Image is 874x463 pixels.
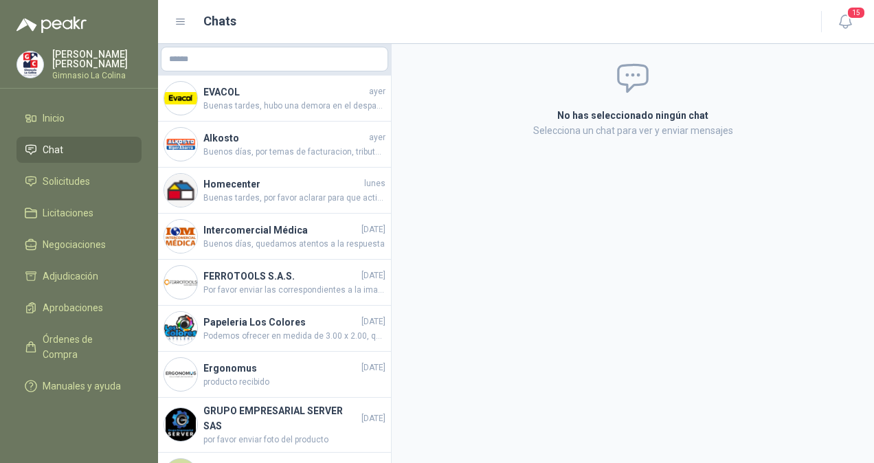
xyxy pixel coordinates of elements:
span: 15 [847,6,866,19]
span: Licitaciones [43,205,93,221]
img: Company Logo [164,82,197,115]
h4: GRUPO EMPRESARIAL SERVER SAS [203,403,359,433]
p: [PERSON_NAME] [PERSON_NAME] [52,49,142,69]
span: [DATE] [361,315,385,328]
img: Company Logo [164,220,197,253]
a: Negociaciones [16,231,142,258]
span: Adjudicación [43,269,98,284]
img: Company Logo [164,358,197,391]
span: Chat [43,142,63,157]
img: Company Logo [164,312,197,345]
a: Company LogoPapeleria Los Colores[DATE]Podemos ofrecer en medida de 3.00 x 2.00, quedamos atentos... [158,306,391,352]
img: Company Logo [164,408,197,441]
img: Logo peakr [16,16,87,33]
span: Por favor enviar las correspondientes a la imagen WhatsApp Image [DATE] 1.03.20 PM.jpeg [203,284,385,297]
h2: No has seleccionado ningún chat [408,108,858,123]
a: Solicitudes [16,168,142,194]
h4: FERROTOOLS S.A.S. [203,269,359,284]
h4: Intercomercial Médica [203,223,359,238]
h4: Papeleria Los Colores [203,315,359,330]
a: Órdenes de Compra [16,326,142,368]
a: Company LogoAlkostoayerBuenos días, por temas de facturacion, tributacion, y credito 30 dias, el ... [158,122,391,168]
a: Company LogoIntercomercial Médica[DATE]Buenos días, quedamos atentos a la respuesta [158,214,391,260]
p: Selecciona un chat para ver y enviar mensajes [408,123,858,138]
p: Gimnasio La Colina [52,71,142,80]
span: Manuales y ayuda [43,379,121,394]
img: Company Logo [17,52,43,78]
h4: Ergonomus [203,361,359,376]
span: por favor enviar foto del producto [203,433,385,447]
img: Company Logo [164,266,197,299]
a: Company LogoGRUPO EMPRESARIAL SERVER SAS[DATE]por favor enviar foto del producto [158,398,391,453]
span: Órdenes de Compra [43,332,128,362]
span: [DATE] [361,223,385,236]
span: ayer [369,85,385,98]
span: [DATE] [361,412,385,425]
h4: Homecenter [203,177,361,192]
span: Buenas tardes, por favor aclarar para que actividad necesitan este carro [203,192,385,205]
span: Buenos días, quedamos atentos a la respuesta [203,238,385,251]
h4: EVACOL [203,84,366,100]
span: producto recibido [203,376,385,389]
span: Buenas tardes, hubo una demora en el despacho, estarían llegando entre [DATE] y el [DATE]. Guía S... [203,100,385,113]
span: Negociaciones [43,237,106,252]
a: Chat [16,137,142,163]
a: Company LogoFERROTOOLS S.A.S.[DATE]Por favor enviar las correspondientes a la imagen WhatsApp Ima... [158,260,391,306]
button: 15 [833,10,858,34]
a: Company LogoEVACOLayerBuenas tardes, hubo una demora en el despacho, estarían llegando entre [DAT... [158,76,391,122]
span: ayer [369,131,385,144]
span: Inicio [43,111,65,126]
span: Buenos días, por temas de facturacion, tributacion, y credito 30 dias, el precio debe tener consi... [203,146,385,159]
a: Company LogoErgonomus[DATE]producto recibido [158,352,391,398]
span: Solicitudes [43,174,90,189]
a: Manuales y ayuda [16,373,142,399]
span: Podemos ofrecer en medida de 3.00 x 2.00, quedamos atentos para cargar precio [203,330,385,343]
img: Company Logo [164,128,197,161]
a: Adjudicación [16,263,142,289]
a: Company LogoHomecenterlunesBuenas tardes, por favor aclarar para que actividad necesitan este carro [158,168,391,214]
span: Aprobaciones [43,300,103,315]
span: [DATE] [361,269,385,282]
img: Company Logo [164,174,197,207]
span: lunes [364,177,385,190]
h4: Alkosto [203,131,366,146]
span: [DATE] [361,361,385,374]
a: Inicio [16,105,142,131]
a: Licitaciones [16,200,142,226]
h1: Chats [203,12,236,31]
a: Aprobaciones [16,295,142,321]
